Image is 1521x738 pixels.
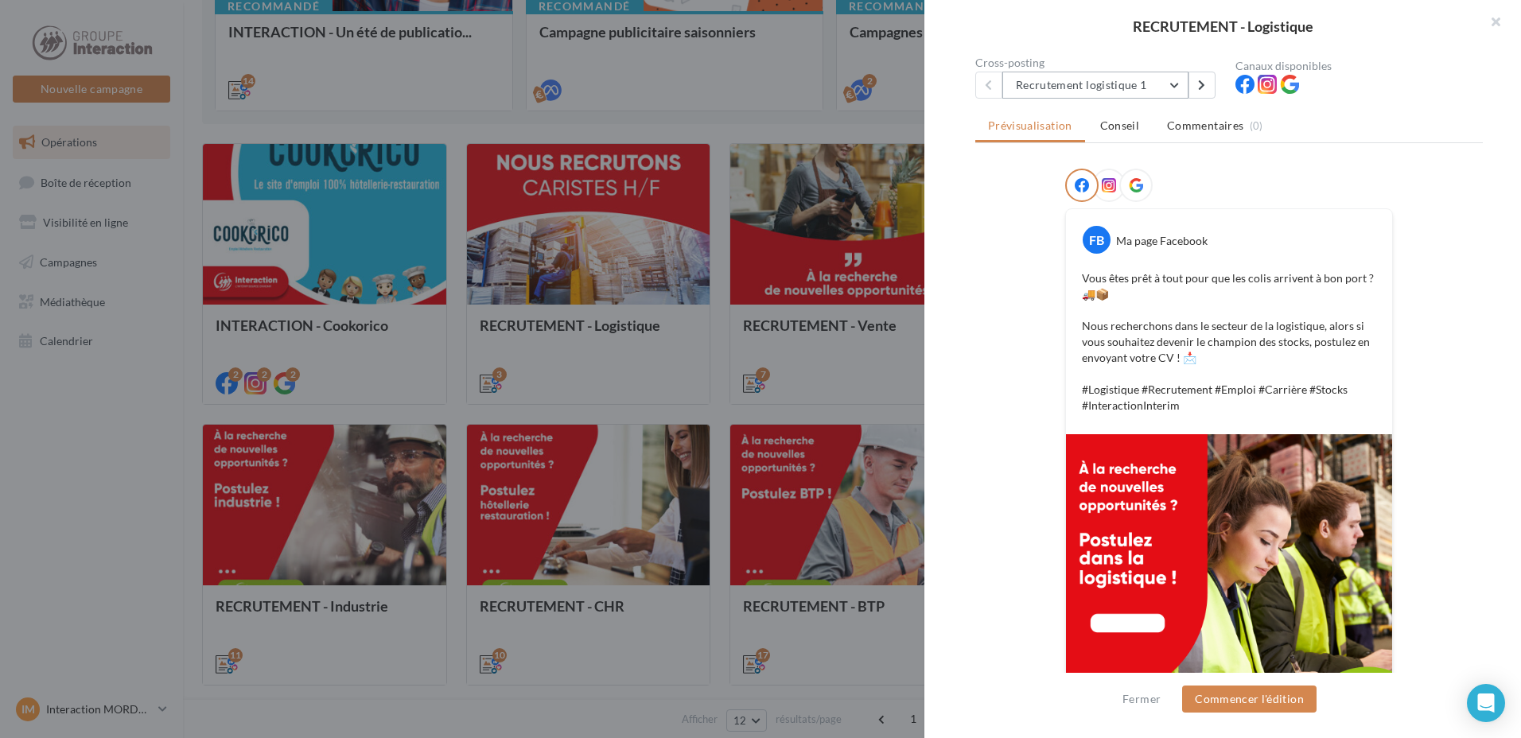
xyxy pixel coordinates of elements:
[975,57,1223,68] div: Cross-posting
[1250,119,1263,132] span: (0)
[1467,684,1505,722] div: Open Intercom Messenger
[1182,686,1317,713] button: Commencer l'édition
[1167,118,1243,134] span: Commentaires
[1100,118,1139,132] span: Conseil
[1002,72,1188,99] button: Recrutement logistique 1
[950,19,1496,33] div: RECRUTEMENT - Logistique
[1083,226,1111,254] div: FB
[1116,233,1208,249] div: Ma page Facebook
[1082,270,1376,414] p: Vous êtes prêt à tout pour que les colis arrivent à bon port ? 🚚📦 Nous recherchons dans le secteu...
[1116,689,1167,709] button: Fermer
[1235,60,1483,72] div: Canaux disponibles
